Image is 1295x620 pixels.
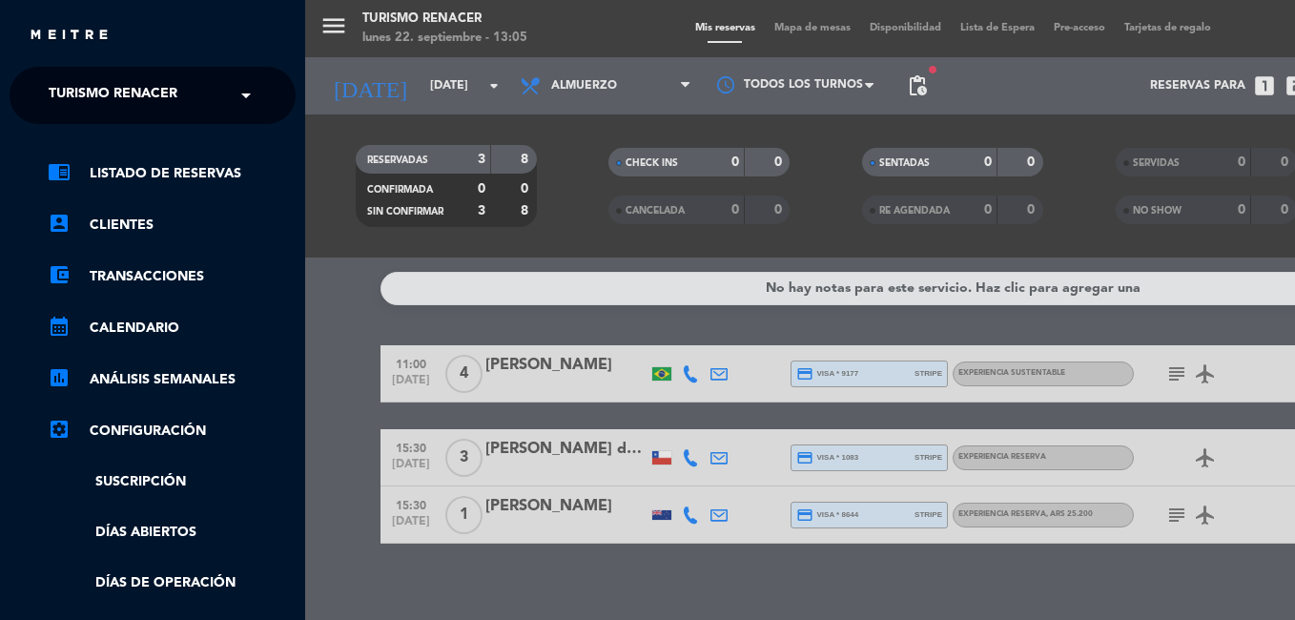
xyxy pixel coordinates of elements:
i: chrome_reader_mode [48,160,71,183]
a: Suscripción [48,471,296,493]
img: MEITRE [29,29,110,43]
i: calendar_month [48,315,71,338]
i: settings_applications [48,418,71,441]
a: assessmentANÁLISIS SEMANALES [48,368,296,391]
a: account_balance_walletTransacciones [48,265,296,288]
i: assessment [48,366,71,389]
i: account_box [48,212,71,235]
i: account_balance_wallet [48,263,71,286]
span: Turismo Renacer [49,75,177,115]
a: Configuración [48,420,296,443]
a: account_boxClientes [48,214,296,237]
a: calendar_monthCalendario [48,317,296,340]
a: Días de Operación [48,572,296,594]
a: chrome_reader_modeListado de Reservas [48,162,296,185]
a: Días abiertos [48,522,296,544]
